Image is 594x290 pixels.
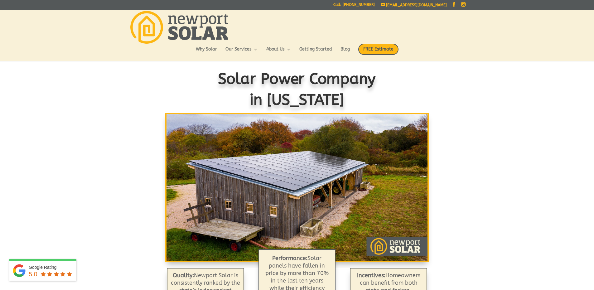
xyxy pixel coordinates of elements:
a: Blog [340,47,350,58]
a: 2 [293,248,296,250]
a: 3 [299,248,301,250]
a: Our Services [225,47,258,58]
a: 4 [304,248,306,250]
strong: Incentives: [357,272,385,279]
a: Call: [PHONE_NUMBER] [333,3,375,9]
img: Solar Modules: Roof Mounted [167,114,427,261]
a: Why Solar [196,47,217,58]
a: FREE Estimate [358,44,398,61]
div: Google Rating [29,264,73,270]
a: [EMAIL_ADDRESS][DOMAIN_NAME] [381,3,447,7]
span: FREE Estimate [358,44,398,55]
img: Newport Solar | Solar Energy Optimized. [130,11,228,44]
a: About Us [266,47,291,58]
span: 5.0 [29,271,37,278]
a: Getting Started [299,47,332,58]
strong: Quality: [173,272,194,279]
a: 1 [288,248,290,250]
span: Solar Power Company in [US_STATE] [218,70,376,109]
b: Performance: [272,255,307,262]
